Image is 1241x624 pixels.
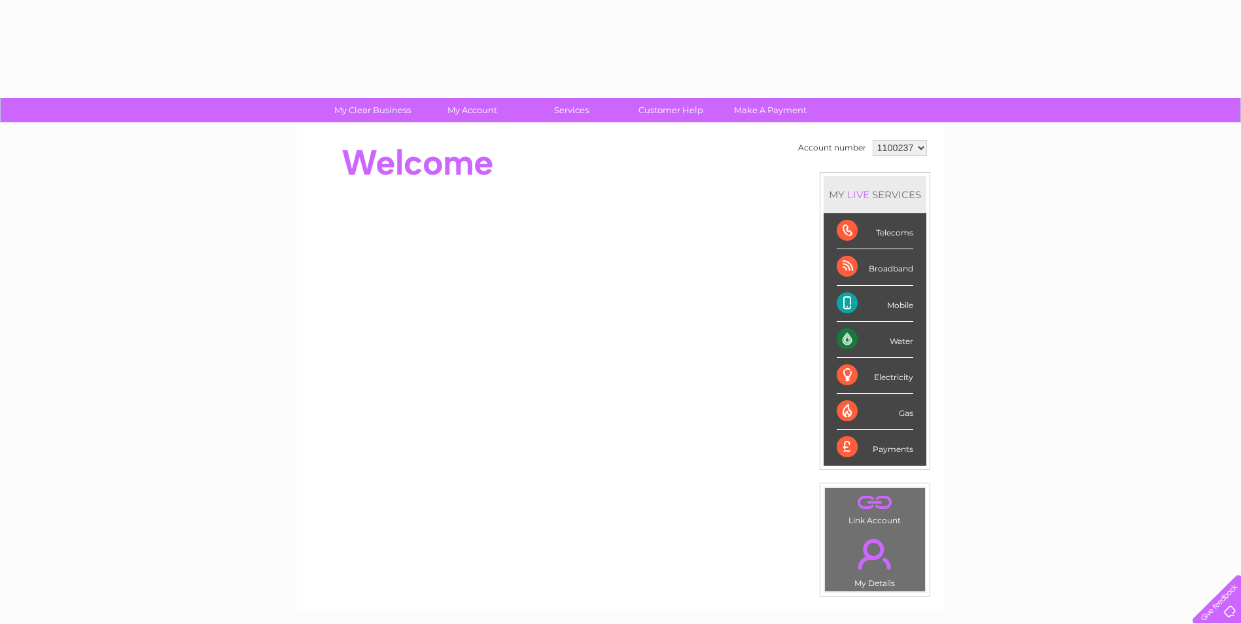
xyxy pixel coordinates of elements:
div: Telecoms [837,213,913,249]
a: Customer Help [617,98,725,122]
a: My Account [418,98,526,122]
a: Services [517,98,625,122]
div: MY SERVICES [824,176,926,213]
div: Electricity [837,358,913,394]
a: My Clear Business [319,98,427,122]
a: . [828,531,922,577]
div: Broadband [837,249,913,285]
td: My Details [824,528,926,592]
div: Water [837,322,913,358]
td: Link Account [824,487,926,529]
div: LIVE [845,188,872,201]
a: . [828,491,922,514]
div: Mobile [837,286,913,322]
div: Gas [837,394,913,430]
a: Make A Payment [716,98,824,122]
div: Payments [837,430,913,465]
td: Account number [795,137,869,159]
